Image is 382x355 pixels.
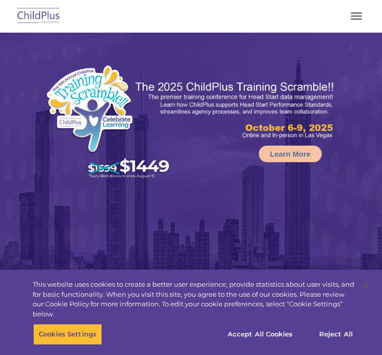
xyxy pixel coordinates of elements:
[259,146,322,162] a: Learn More
[33,280,355,319] div: This website uses cookies to create a better user experience, provide statistics about user visit...
[165,58,196,66] span: Last name
[222,324,298,345] button: Accept All Cookies
[15,5,62,28] img: ChildPlus by Procare Solutions
[165,99,208,107] span: Phone number
[305,324,367,345] button: Reject All
[355,275,377,297] button: Close
[33,324,102,345] button: Cookies Settings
